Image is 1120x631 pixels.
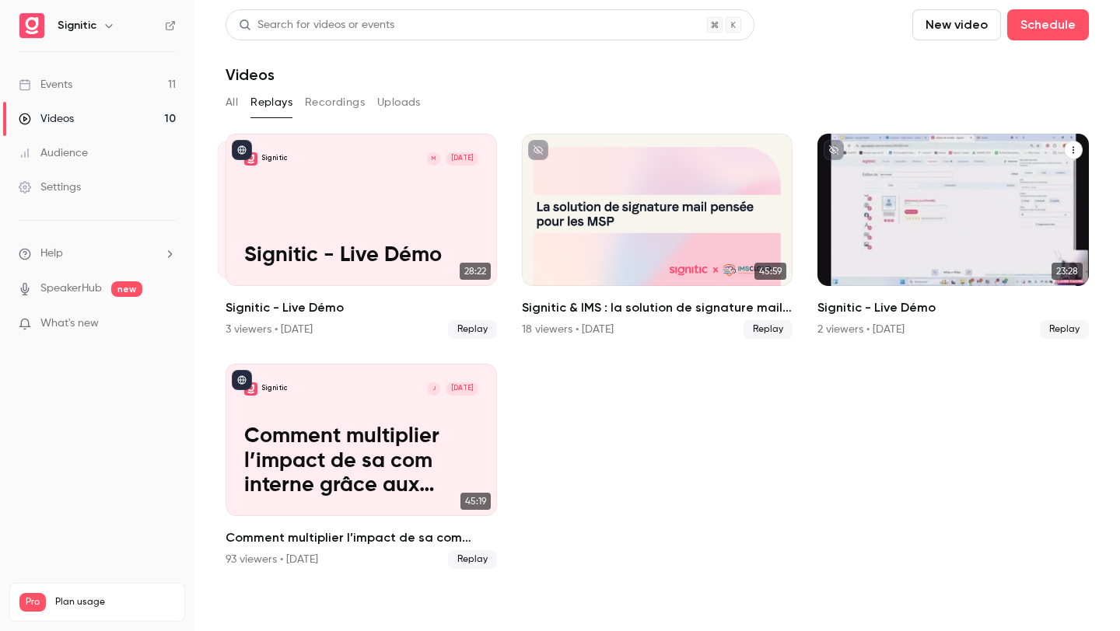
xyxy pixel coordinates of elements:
li: Signitic - Live Démo [817,134,1089,339]
div: 2 viewers • [DATE] [817,322,905,337]
p: Comment multiplier l’impact de sa com interne grâce aux signatures mail. [244,424,479,498]
h6: Signitic [58,18,96,33]
span: new [111,281,142,297]
a: 45:59Signitic & IMS : la solution de signature mail pensée pour les MSP18 viewers • [DATE]Replay [522,134,793,339]
span: Replay [448,550,497,569]
a: Comment multiplier l’impact de sa com interne grâce aux signatures mail.SigniticJ[DATE]Comment mu... [226,364,497,569]
ul: Videos [226,134,1089,569]
div: Settings [19,180,81,195]
h2: Signitic - Live Démo [817,298,1089,317]
section: Videos [226,9,1089,622]
button: published [232,140,252,160]
img: Signitic [19,13,44,38]
span: 23:28 [1052,263,1083,280]
div: M [426,152,441,166]
button: unpublished [824,140,844,160]
h2: Comment multiplier l’impact de sa com interne grâce aux signatures mail. [226,528,497,547]
div: 3 viewers • [DATE] [226,322,313,337]
p: Signitic [262,154,287,163]
a: SpeakerHub [40,281,102,297]
button: All [226,90,238,115]
span: Replay [744,320,793,339]
span: Replay [448,320,497,339]
h2: Signitic - Live Démo [226,298,497,317]
span: Help [40,246,63,262]
a: Signitic - Live DémoSigniticM[DATE]Signitic - Live Démo28:22Signitic - Live DémoSigniticM[DATE]Si... [226,134,497,339]
div: J [426,382,441,396]
span: 28:22 [460,263,491,280]
h1: Videos [226,65,275,84]
div: Search for videos or events [239,17,394,33]
button: Recordings [305,90,365,115]
div: Events [19,77,72,92]
button: Schedule [1007,9,1089,40]
span: [DATE] [446,152,478,166]
button: Uploads [377,90,421,115]
div: 18 viewers • [DATE] [522,322,614,337]
button: unpublished [528,140,548,160]
button: published [232,370,252,390]
span: Plan usage [55,596,175,608]
span: Replay [1040,320,1089,339]
span: What's new [40,315,99,332]
div: Videos [19,111,74,127]
span: 45:59 [754,263,786,280]
span: 45:19 [460,493,491,510]
h2: Signitic & IMS : la solution de signature mail pensée pour les MSP [522,298,793,317]
li: help-dropdown-opener [19,246,176,262]
p: Signitic [262,384,287,393]
a: 23:28Signitic - Live Démo2 viewers • [DATE]Replay [817,134,1089,339]
div: 93 viewers • [DATE] [226,552,318,567]
div: Audience [19,145,88,161]
button: New video [912,9,1001,40]
li: Signitic & IMS : la solution de signature mail pensée pour les MSP [522,134,793,339]
li: Signitic - Live Démo [226,134,497,339]
span: Pro [19,593,46,612]
li: Comment multiplier l’impact de sa com interne grâce aux signatures mail. [226,364,497,569]
button: Replays [250,90,292,115]
span: [DATE] [446,382,478,396]
p: Signitic - Live Démo [244,243,479,268]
